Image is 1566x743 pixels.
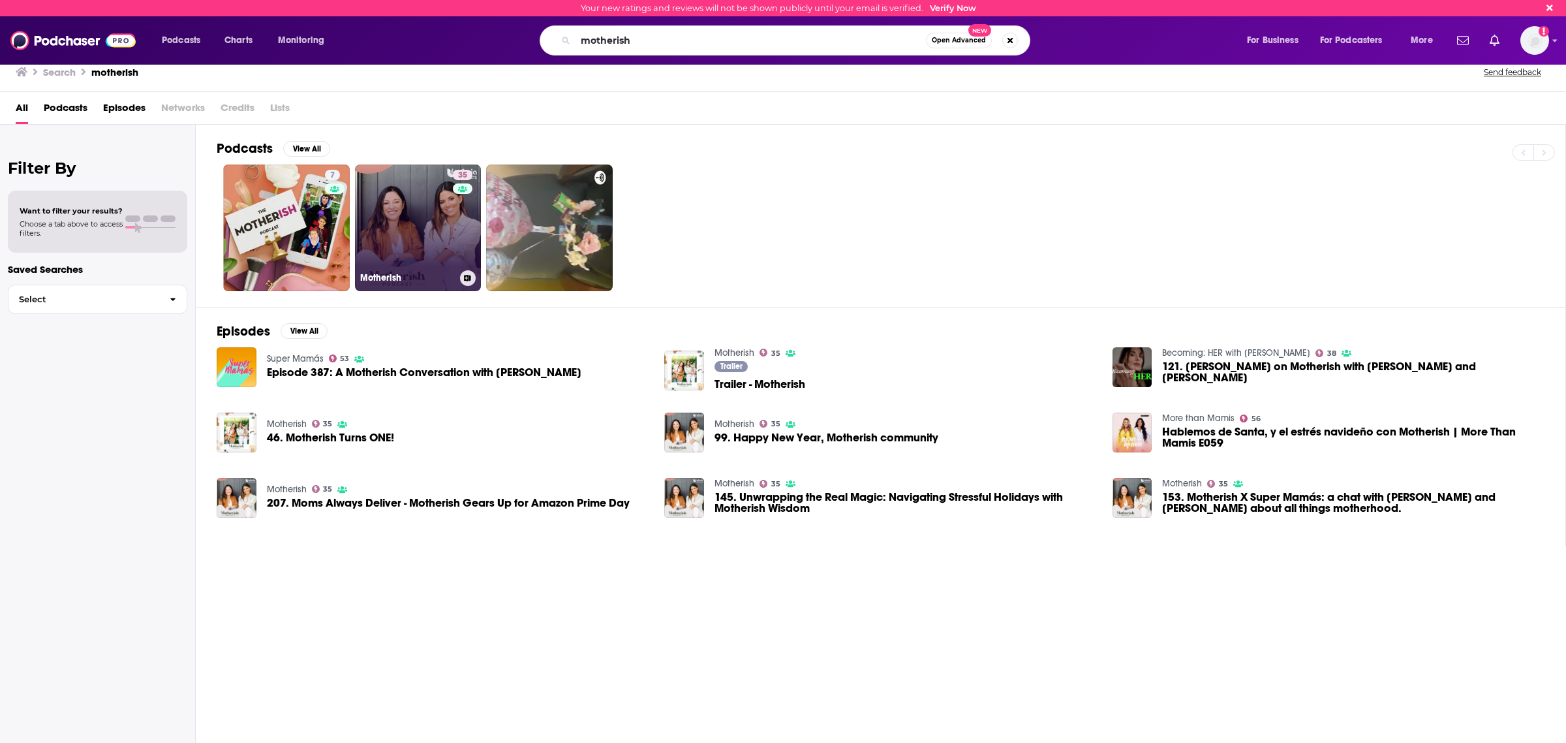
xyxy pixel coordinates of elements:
span: 53 [340,356,349,362]
div: Your new ratings and reviews will not be shown publicly until your email is verified. [581,3,976,13]
span: More [1411,31,1433,50]
img: Episode 387: A Motherish Conversation with Karen Comas [217,347,256,387]
span: For Business [1247,31,1298,50]
span: 35 [323,486,332,492]
span: 35 [323,421,332,427]
a: Motherish [267,484,307,495]
a: 99. Happy New Year, Motherish community [714,432,938,443]
h3: motherish [91,66,138,78]
img: Trailer - Motherish [664,351,704,390]
button: Open AdvancedNew [926,33,992,48]
h2: Filter By [8,159,187,178]
span: Monitoring [278,31,324,50]
img: Podchaser - Follow, Share and Rate Podcasts [10,28,136,53]
span: Trailer [720,362,743,370]
a: Podcasts [44,97,87,124]
a: Super Mamás [267,353,324,364]
a: Show notifications dropdown [1452,29,1474,52]
a: 35Motherish [355,165,482,291]
a: 35 [760,349,780,356]
span: New [968,24,992,37]
a: 153. Motherish X Super Mamás: a chat with Paulina and Bricia Lopez about all things motherhood. [1162,492,1544,514]
span: 56 [1251,416,1261,422]
span: 35 [771,351,780,356]
button: open menu [1402,30,1449,51]
button: View All [281,323,328,339]
span: Choose a tab above to access filters. [20,219,123,238]
a: All [16,97,28,124]
a: 38 [1315,349,1336,357]
img: 207. Moms Always Deliver - Motherish Gears Up for Amazon Prime Day [217,478,256,518]
a: Motherish [714,478,754,489]
span: Charts [224,31,253,50]
span: 35 [458,169,467,182]
a: Becoming: HER with Nikki Spoelstra [1162,347,1310,358]
button: Show profile menu [1520,26,1549,55]
h2: Podcasts [217,140,273,157]
button: open menu [1312,30,1402,51]
img: Hablemos de Santa, y el estrés navideño con Motherish | More Than Mamis E059 [1113,413,1152,452]
img: User Profile [1520,26,1549,55]
a: EpisodesView All [217,323,328,340]
a: 53 [329,355,350,362]
span: 121. [PERSON_NAME] on Motherish with [PERSON_NAME] and [PERSON_NAME] [1162,361,1544,383]
a: Hablemos de Santa, y el estrés navideño con Motherish | More Than Mamis E059 [1162,426,1544,449]
button: open menu [1238,30,1315,51]
span: Open Advanced [932,37,986,44]
span: For Podcasters [1320,31,1383,50]
a: 35 [312,485,333,493]
a: 35 [760,420,780,428]
span: 7 [330,169,335,182]
span: Networks [161,97,205,124]
a: 35 [312,420,333,428]
span: Select [8,295,159,304]
span: Logged in as MelissaPS [1520,26,1549,55]
a: 46. Motherish Turns ONE! [267,432,394,443]
span: Lists [270,97,290,124]
a: 56 [1240,415,1261,422]
a: 35 [1207,480,1228,488]
a: 207. Moms Always Deliver - Motherish Gears Up for Amazon Prime Day [267,498,630,509]
img: 145. Unwrapping the Real Magic: Navigating Stressful Holidays with Motherish Wisdom [664,478,704,518]
a: Motherish [714,419,754,430]
a: 145. Unwrapping the Real Magic: Navigating Stressful Holidays with Motherish Wisdom [714,492,1097,514]
input: Search podcasts, credits, & more... [576,30,926,51]
span: Episodes [103,97,146,124]
span: 35 [771,481,780,487]
div: Search podcasts, credits, & more... [552,25,1043,55]
a: 35 [760,480,780,488]
button: Send feedback [1480,67,1545,78]
span: Credits [221,97,254,124]
a: Motherish [714,347,754,358]
a: Episode 387: A Motherish Conversation with Karen Comas [267,367,581,378]
span: Want to filter your results? [20,206,123,215]
svg: Email not verified [1539,26,1549,37]
p: Saved Searches [8,263,187,276]
span: Trailer - Motherish [714,379,805,390]
span: 153. Motherish X Super Mamás: a chat with [PERSON_NAME] and [PERSON_NAME] about all things mother... [1162,492,1544,514]
img: 153. Motherish X Super Mamás: a chat with Paulina and Bricia Lopez about all things motherhood. [1113,478,1152,518]
button: open menu [153,30,217,51]
a: More than Mamis [1162,413,1235,424]
img: 121. Nikki Spo on Motherish with Pamela Silva and Karen Comas [1113,347,1152,387]
button: Select [8,285,187,314]
span: 35 [771,421,780,427]
a: Motherish [1162,478,1202,489]
a: Charts [216,30,260,51]
a: Verify Now [930,3,976,13]
a: 7 [325,170,340,180]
